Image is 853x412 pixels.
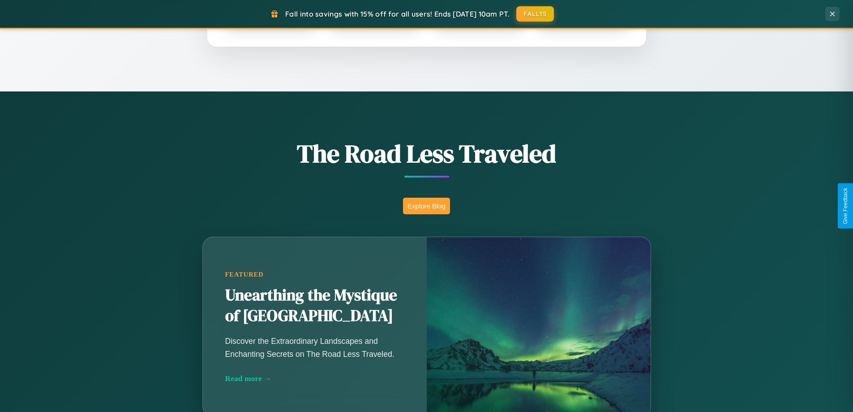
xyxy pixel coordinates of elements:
span: Fall into savings with 15% off for all users! Ends [DATE] 10am PT. [285,9,510,18]
div: Give Feedback [842,188,849,224]
div: Read more → [225,374,404,383]
p: Discover the Extraordinary Landscapes and Enchanting Secrets on The Road Less Traveled. [225,335,404,360]
h1: The Road Less Traveled [158,136,695,171]
div: Featured [225,271,404,278]
button: Explore Blog [403,198,450,214]
h2: Unearthing the Mystique of [GEOGRAPHIC_DATA] [225,285,404,326]
button: FALL15 [516,6,554,22]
